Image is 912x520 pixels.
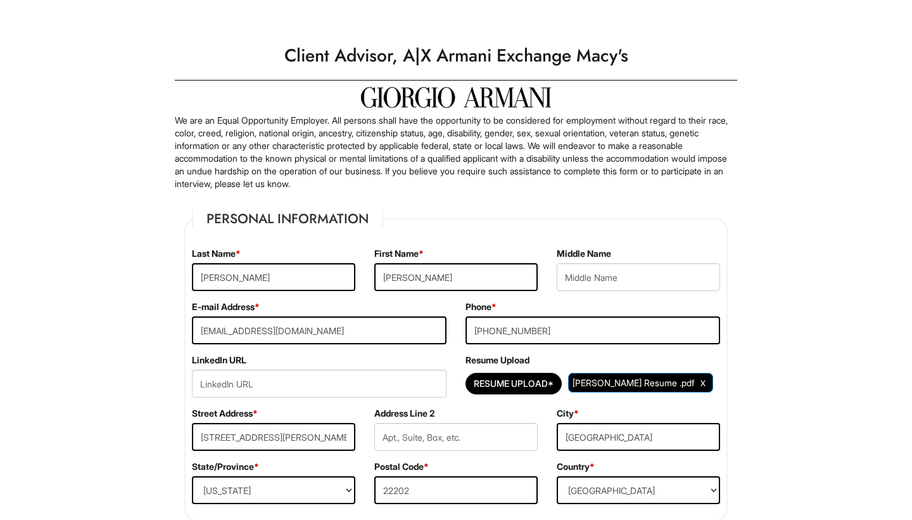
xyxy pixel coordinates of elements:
label: Address Line 2 [374,407,434,420]
legend: Personal Information [192,209,383,228]
input: LinkedIn URL [192,370,446,398]
label: First Name [374,247,424,260]
label: Resume Upload [465,354,529,367]
label: City [557,407,579,420]
input: E-mail Address [192,316,446,344]
label: Last Name [192,247,241,260]
input: City [557,423,720,451]
h1: Client Advisor, A|X Armani Exchange Macy's [168,38,744,74]
input: Apt., Suite, Box, etc. [374,423,538,451]
img: Giorgio Armani [361,87,551,108]
input: First Name [374,263,538,291]
input: Street Address [192,423,355,451]
label: Postal Code [374,460,429,473]
input: Last Name [192,263,355,291]
label: Middle Name [557,247,611,260]
label: Street Address [192,407,258,420]
label: Phone [465,301,497,313]
input: Middle Name [557,263,720,291]
select: State/Province [192,476,355,504]
label: E-mail Address [192,301,260,313]
select: Country [557,476,720,504]
label: State/Province [192,460,259,473]
p: We are an Equal Opportunity Employer. All persons shall have the opportunity to be considered for... [175,114,737,190]
input: Postal Code [374,476,538,504]
button: Resume Upload*Resume Upload* [465,373,562,394]
label: LinkedIn URL [192,354,246,367]
span: [PERSON_NAME] Resume .pdf [573,377,694,388]
input: Phone [465,316,720,344]
label: Country [557,460,595,473]
a: Clear Uploaded File [697,374,709,391]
